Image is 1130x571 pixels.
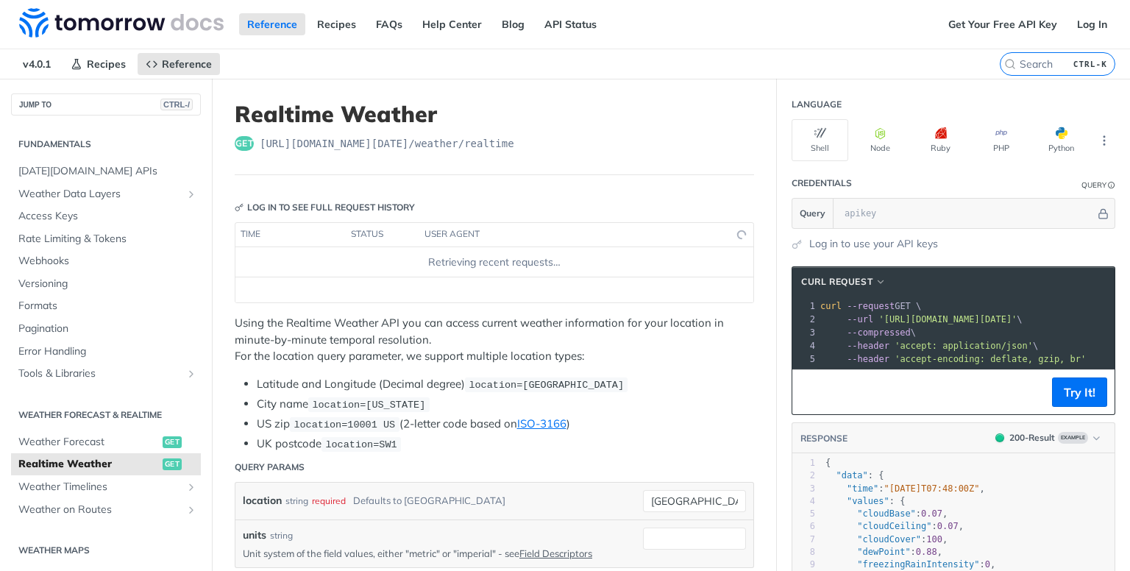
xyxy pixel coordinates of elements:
[18,503,182,517] span: Weather on Routes
[820,314,1023,324] span: \
[792,98,842,111] div: Language
[820,327,916,338] span: \
[884,483,980,494] span: "[DATE]T07:48:00Z"
[11,228,201,250] a: Rate Limiting & Tokens
[536,13,605,35] a: API Status
[185,481,197,493] button: Show subpages for Weather Timelines
[235,203,244,212] svg: Key
[312,490,346,511] div: required
[11,205,201,227] a: Access Keys
[18,254,197,269] span: Webhooks
[260,136,514,151] span: https://api.tomorrow.io/v4/weather/realtime
[792,339,817,352] div: 4
[847,496,889,506] span: "values"
[309,13,364,35] a: Recipes
[825,496,905,506] span: : {
[792,119,848,161] button: Shell
[857,534,921,545] span: "cloudCover"
[801,275,873,288] span: cURL Request
[809,236,938,252] a: Log in to use your API keys
[18,164,197,179] span: [DATE][DOMAIN_NAME] APIs
[243,528,266,543] label: units
[163,436,182,448] span: get
[160,99,193,110] span: CTRL-/
[87,57,126,71] span: Recipes
[895,354,1086,364] span: 'accept-encoding: deflate, gzip, br'
[11,160,201,182] a: [DATE][DOMAIN_NAME] APIs
[11,183,201,205] a: Weather Data LayersShow subpages for Weather Data Layers
[825,483,985,494] span: : ,
[1098,134,1111,147] svg: More ellipsis
[926,534,942,545] span: 100
[419,223,724,247] th: user agent
[1009,431,1055,444] div: 200 - Result
[11,431,201,453] a: Weather Forecastget
[796,274,892,289] button: cURL Request
[1081,180,1115,191] div: QueryInformation
[852,119,909,161] button: Node
[857,547,910,557] span: "dewPoint"
[11,499,201,521] a: Weather on RoutesShow subpages for Weather on Routes
[792,177,852,190] div: Credentials
[857,521,931,531] span: "cloudCeiling"
[239,13,305,35] a: Reference
[138,53,220,75] a: Reference
[325,439,397,450] span: location=SW1
[368,13,411,35] a: FAQs
[235,223,346,247] th: time
[792,533,815,546] div: 7
[11,341,201,363] a: Error Handling
[792,457,815,469] div: 1
[825,521,964,531] span: : ,
[18,366,182,381] span: Tools & Libraries
[1070,57,1111,71] kbd: CTRL-K
[937,521,959,531] span: 0.07
[847,314,873,324] span: --url
[1069,13,1115,35] a: Log In
[346,223,419,247] th: status
[185,504,197,516] button: Show subpages for Weather on Routes
[353,490,505,511] div: Defaults to [GEOGRAPHIC_DATA]
[18,299,197,313] span: Formats
[63,53,134,75] a: Recipes
[988,430,1107,445] button: 200200-ResultExample
[517,416,566,430] a: ISO-3166
[11,318,201,340] a: Pagination
[792,546,815,558] div: 8
[185,188,197,200] button: Show subpages for Weather Data Layers
[792,495,815,508] div: 4
[243,490,282,511] label: location
[792,469,815,482] div: 2
[940,13,1065,35] a: Get Your Free API Key
[18,344,197,359] span: Error Handling
[825,547,942,557] span: : ,
[270,529,293,542] div: string
[11,476,201,498] a: Weather TimelinesShow subpages for Weather Timelines
[847,301,895,311] span: --request
[257,376,754,393] li: Latitude and Longitude (Decimal degree)
[912,119,969,161] button: Ruby
[18,480,182,494] span: Weather Timelines
[836,470,867,480] span: "data"
[1052,377,1107,407] button: Try It!
[11,93,201,116] button: JUMP TOCTRL-/
[469,380,624,391] span: location=[GEOGRAPHIC_DATA]
[312,400,425,411] span: location=[US_STATE]
[820,301,842,311] span: curl
[825,559,995,570] span: : ,
[857,559,979,570] span: "freezingRainIntensity"
[294,419,395,430] span: location=10001 US
[163,458,182,470] span: get
[857,508,915,519] span: "cloudBase"
[162,57,212,71] span: Reference
[792,326,817,339] div: 3
[800,431,848,446] button: RESPONSE
[878,314,1017,324] span: '[URL][DOMAIN_NAME][DATE]'
[11,453,201,475] a: Realtime Weatherget
[11,273,201,295] a: Versioning
[11,408,201,422] h2: Weather Forecast & realtime
[235,461,305,474] div: Query Params
[235,101,754,127] h1: Realtime Weather
[792,199,834,228] button: Query
[1081,180,1106,191] div: Query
